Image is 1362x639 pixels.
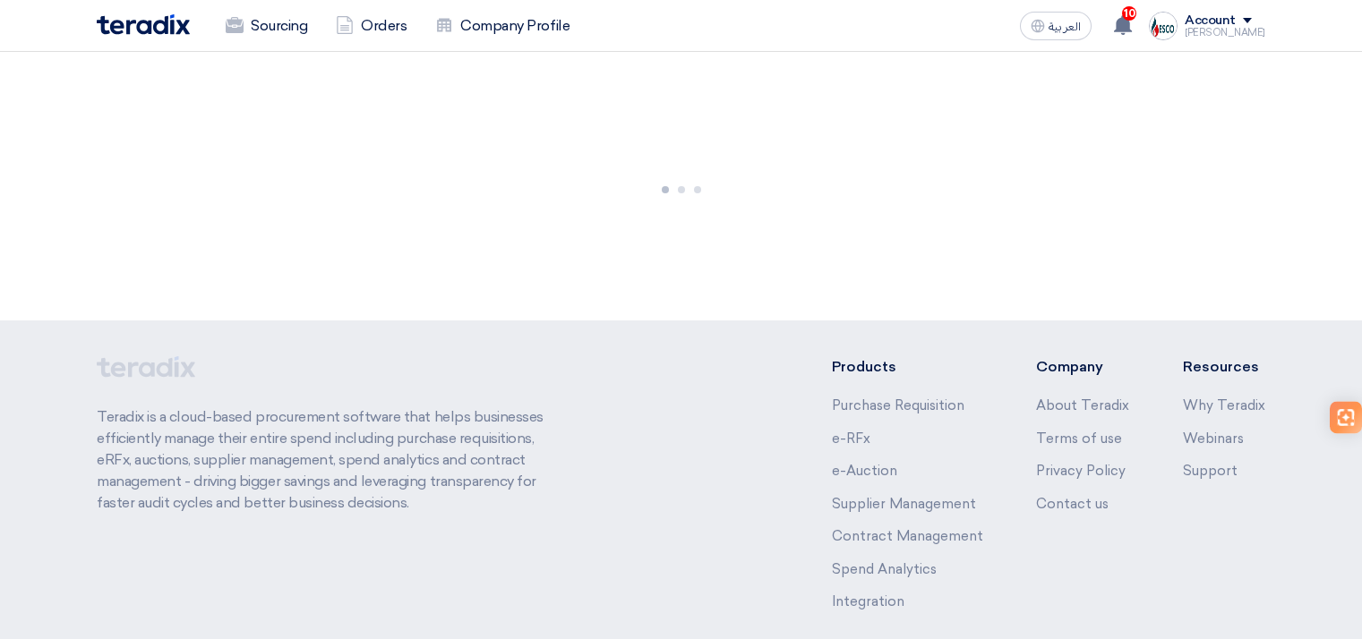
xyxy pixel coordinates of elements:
[1036,356,1129,378] li: Company
[832,397,964,413] a: Purchase Requisition
[1036,397,1129,413] a: About Teradix
[832,561,937,577] a: Spend Analytics
[97,14,190,35] img: Teradix logo
[1036,496,1109,512] a: Contact us
[832,496,976,512] a: Supplier Management
[832,463,897,479] a: e-Auction
[1183,397,1265,413] a: Why Teradix
[1185,28,1265,38] div: [PERSON_NAME]
[1122,6,1136,21] span: 10
[97,406,564,514] p: Teradix is a cloud-based procurement software that helps businesses efficiently manage their enti...
[211,6,321,46] a: Sourcing
[1036,430,1122,447] a: Terms of use
[1183,356,1265,378] li: Resources
[832,430,870,447] a: e-RFx
[421,6,584,46] a: Company Profile
[832,593,904,609] a: Integration
[321,6,421,46] a: Orders
[832,528,983,544] a: Contract Management
[832,356,983,378] li: Products
[1149,12,1178,40] img: Screenshot___1725307363992.png
[1183,463,1238,479] a: Support
[1183,430,1244,447] a: Webinars
[1036,463,1126,479] a: Privacy Policy
[1185,13,1236,29] div: Account
[1049,21,1081,33] span: العربية
[1020,12,1092,40] button: العربية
